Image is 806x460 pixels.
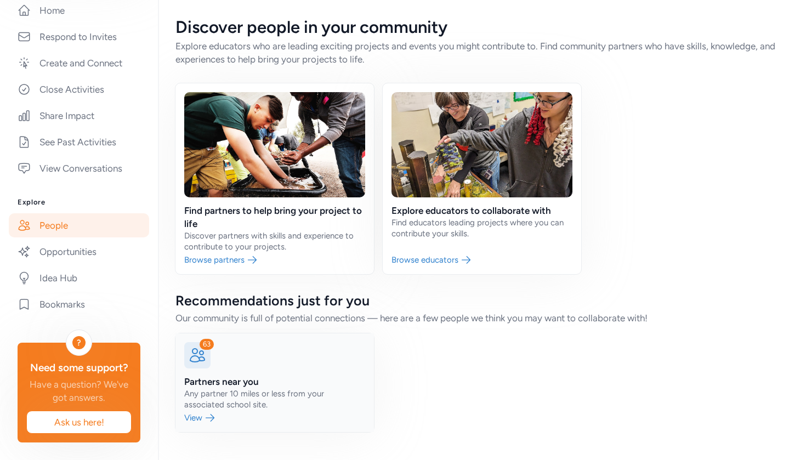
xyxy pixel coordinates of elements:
[175,18,788,37] div: Discover people in your community
[26,378,132,404] div: Have a question? We've got answers.
[36,416,122,429] span: Ask us here!
[9,104,149,128] a: Share Impact
[9,240,149,264] a: Opportunities
[9,213,149,237] a: People
[175,39,788,66] div: Explore educators who are leading exciting projects and events you might contribute to. Find comm...
[26,411,132,434] button: Ask us here!
[9,51,149,75] a: Create and Connect
[9,130,149,154] a: See Past Activities
[9,77,149,101] a: Close Activities
[175,311,788,325] div: Our community is full of potential connections — here are a few people we think you may want to c...
[9,266,149,290] a: Idea Hub
[26,360,132,376] div: Need some support?
[9,25,149,49] a: Respond to Invites
[72,336,86,349] div: ?
[18,198,140,207] h3: Explore
[200,339,214,350] div: 63
[175,292,788,309] div: Recommendations just for you
[9,292,149,316] a: Bookmarks
[9,156,149,180] a: View Conversations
